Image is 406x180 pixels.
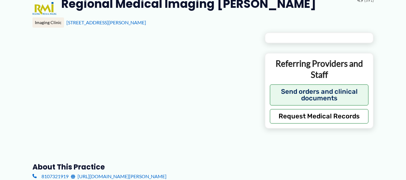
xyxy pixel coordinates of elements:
[32,17,64,28] div: Imaging Clinic
[270,84,369,105] button: Send orders and clinical documents
[270,58,369,80] p: Referring Providers and Staff
[32,162,255,172] h3: About this practice
[270,109,369,124] button: Request Medical Records
[66,20,146,25] a: [STREET_ADDRESS][PERSON_NAME]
